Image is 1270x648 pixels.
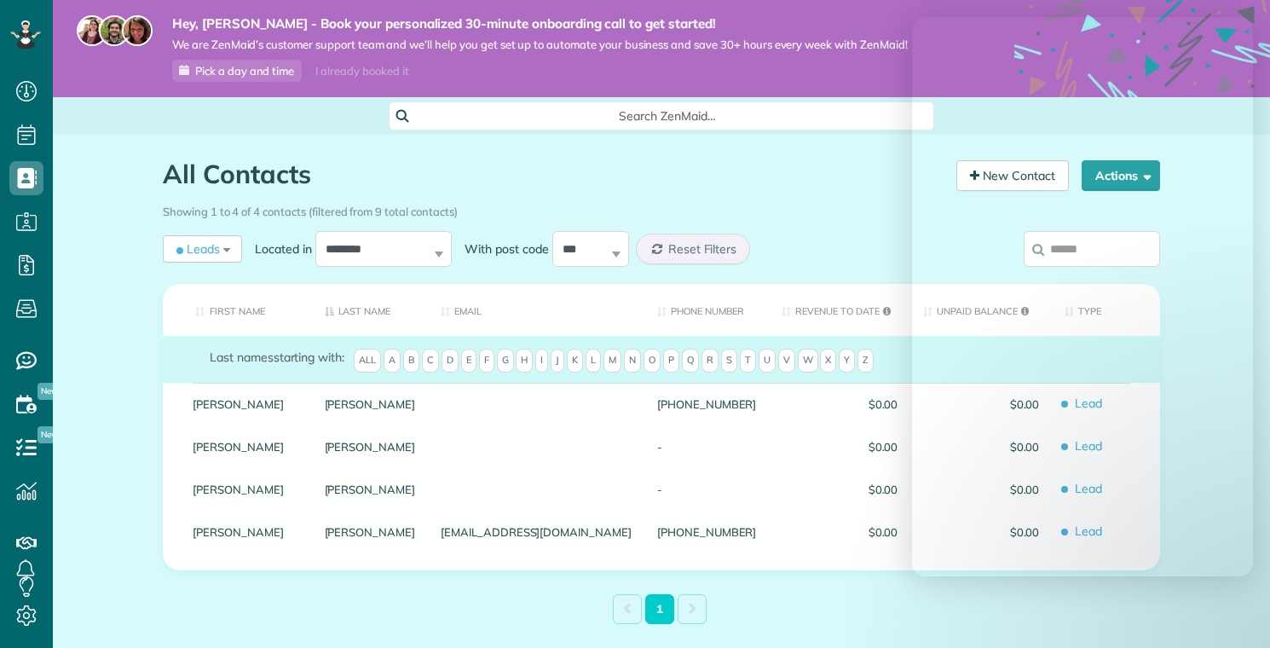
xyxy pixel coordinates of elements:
span: E [461,349,476,373]
span: R [701,349,719,373]
div: [PHONE_NUMBER] [644,383,769,425]
a: [PERSON_NAME] [193,483,299,495]
label: With post code [452,240,552,257]
span: O [644,349,661,373]
div: I already booked it [305,61,419,82]
span: Pick a day and time [195,64,294,78]
span: Reset Filters [668,241,737,257]
span: C [422,349,439,373]
a: [PERSON_NAME] [193,526,299,538]
span: U [759,349,776,373]
span: $0.00 [782,526,898,538]
label: Located in [242,240,315,257]
span: N [624,349,641,373]
div: - [644,425,769,468]
a: [PERSON_NAME] [325,441,416,453]
span: Z [857,349,874,373]
span: Leads [173,240,220,257]
span: Y [839,349,855,373]
span: F [479,349,494,373]
span: M [603,349,621,373]
span: J [551,349,564,373]
iframe: Intercom live chat [912,17,1253,576]
span: G [497,349,514,373]
th: First Name: activate to sort column ascending [163,284,312,336]
span: D [442,349,459,373]
span: L [586,349,601,373]
span: $0.00 [782,398,898,410]
a: [PERSON_NAME] [193,398,299,410]
th: Unpaid Balance: activate to sort column ascending [910,284,1052,336]
div: [PHONE_NUMBER] [644,511,769,553]
img: jorge-587dff0eeaa6aab1f244e6dc62b8924c3b6ad411094392a53c71c6c4a576187d.jpg [99,15,130,46]
a: [PERSON_NAME] [193,441,299,453]
span: $0.00 [782,483,898,495]
span: I [535,349,548,373]
th: Phone number: activate to sort column ascending [644,284,769,336]
a: Pick a day and time [172,60,302,82]
span: S [721,349,737,373]
a: [PERSON_NAME] [325,526,416,538]
span: We are ZenMaid’s customer support team and we’ll help you get set up to automate your business an... [172,38,908,52]
span: New [38,426,62,443]
span: $0.00 [782,441,898,453]
a: [PERSON_NAME] [325,483,416,495]
span: Q [682,349,699,373]
div: Showing 1 to 4 of 4 contacts (filtered from 9 total contacts) [163,197,1160,220]
a: 1 [645,594,674,624]
span: H [516,349,533,373]
span: B [403,349,419,373]
label: starting with: [210,349,344,366]
span: P [663,349,679,373]
a: [PERSON_NAME] [325,398,416,410]
div: - [644,468,769,511]
span: All [354,349,381,373]
th: Revenue to Date: activate to sort column ascending [769,284,910,336]
img: michelle-19f622bdf1676172e81f8f8fba1fb50e276960ebfe0243fe18214015130c80e4.jpg [122,15,153,46]
th: Last Name: activate to sort column descending [312,284,429,336]
span: W [798,349,818,373]
img: maria-72a9807cf96188c08ef61303f053569d2e2a8a1cde33d635c8a3ac13582a053d.jpg [77,15,107,46]
h1: All Contacts [163,160,944,188]
span: V [778,349,795,373]
span: A [384,349,401,373]
strong: Hey, [PERSON_NAME] - Book your personalized 30-minute onboarding call to get started! [172,15,908,32]
span: Last names [210,350,274,365]
span: K [567,349,583,373]
span: New [38,383,62,400]
span: T [740,349,756,373]
iframe: Intercom live chat [1212,590,1253,631]
th: Email: activate to sort column ascending [428,284,644,336]
span: X [820,349,836,373]
div: [EMAIL_ADDRESS][DOMAIN_NAME] [428,511,644,553]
